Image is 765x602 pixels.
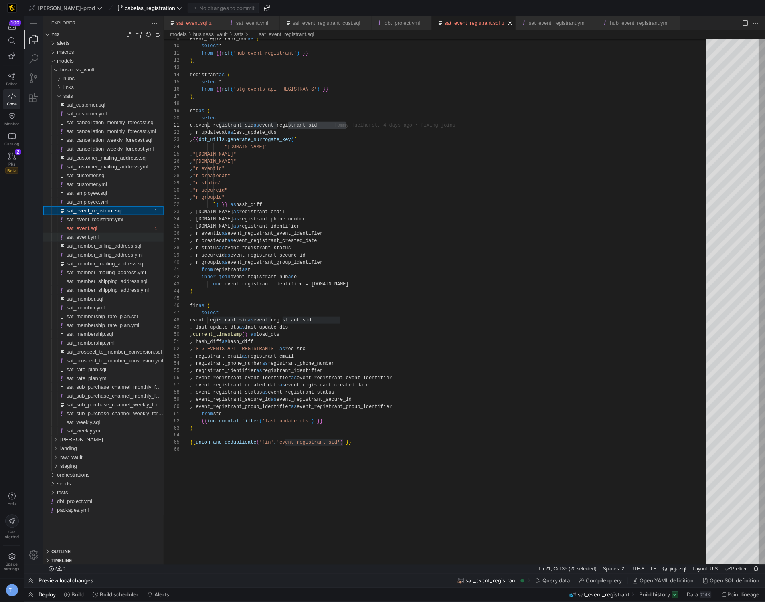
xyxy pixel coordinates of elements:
div: sat_employee.sql [19,173,140,182]
div: sat_customer_mailing_address.sql [19,137,140,146]
div: sat_rate_plan.sql [19,349,140,358]
div: /models/business_vault/sats/sat_sub_purchase_channel_weekly_forecast.yml [34,393,140,402]
a: PRsBeta2 [3,149,20,177]
span: sat_membership.yml [42,324,91,330]
span: sat_member_billing_address.yml [42,236,119,242]
span: sal_customer.yml [42,95,83,101]
div: 11 [147,34,156,41]
button: Compile query [575,574,626,588]
span: staging [36,447,53,453]
div: /models/business_vault/sats/sat_membership_rate_plan.sql [34,296,140,305]
button: 100 [3,19,20,34]
div: /models/business_vault/sats/sat_event_registrant.yml [34,199,140,208]
div: sat_member.sql [19,279,140,287]
div: sat_sub_purchase_channel_weekly_forecast.sql [19,384,140,393]
span: Monitor [4,121,19,126]
span: sat_sub_purchase_channel_monthly_forecast.yml [42,377,158,383]
button: Alerts [144,588,173,602]
ul: Tab actions [645,3,656,11]
a: sat_event_registrant.yml [505,4,562,10]
div: /models/business_vault/sats/sat_cancellation_weekly_forecast.yml [34,129,140,137]
div: /models/business_vault/sats/sat_customer_mailing_address.yml [34,146,140,155]
a: Notifications [727,549,737,558]
span: Query data [543,578,570,584]
div: /models/edw [36,420,140,428]
div: Notifications [726,549,738,558]
div: raw_vault [19,437,140,446]
div: Spaces: 2 [576,549,603,558]
div: /models/business_vault/sats/sat_event.yml [34,217,140,226]
span: sat_event_registrant.yml [42,200,99,206]
div: sat_sub_purchase_channel_monthly_forecast.yml [19,376,140,384]
a: jinja-sql [645,549,665,558]
span: Get started [5,530,19,539]
div: /models/business_vault/sats/sat_sub_purchase_channel_monthly_forecast.sql [34,367,140,376]
a: Editor [3,69,20,89]
span: sat_cancellation_weekly_forecast.sql [42,121,128,127]
a: Catalog [3,129,20,149]
div: sat_employee.yml [19,182,140,190]
button: TH [3,582,20,599]
span: macros [33,33,50,39]
div: sat_event_registrant.sql [140,23,741,549]
div: sat_membership.sql [19,314,140,323]
a: https://storage.googleapis.com/y42-prod-data-exchange/images/uAsz27BndGEK0hZWDFeOjoxA7jCwgK9jE472... [3,1,20,15]
ul: Tab actions [562,3,573,11]
span: sat_employee.sql [42,174,83,180]
a: sal_event_registrant_cust.sql [269,4,336,10]
span: sat_sub_purchase_channel_weekly_forecast.sql [42,386,155,392]
button: Open SQL definition [699,574,763,588]
ul: Tab actions [336,3,348,11]
div: /models/business_vault/sats/sat_customer.sql [34,155,140,164]
span: cabelas_registration [125,5,175,11]
a: Split Editor Right (⌘\) [⌥] Split Editor Down [717,3,726,12]
a: Views and More Actions... [126,3,135,12]
div: /models/staging [36,446,140,455]
div: sat_event_registrant.yml [19,199,140,208]
div: /models/business_vault/sats/sat_customer_mailing_address.sql [34,137,140,146]
div: sat_member_billing_address.yml [19,234,140,243]
div: sal_customer.yml [19,93,140,102]
div: /models/business_vault/sats/sat_member_mailing_address.sql [34,243,140,252]
div: sat_cancellation_weekly_forecast.yml [19,129,140,137]
ul: / actions [101,14,140,22]
span: sat_membership_rate_plan.sql [42,297,114,303]
span: sats [39,77,49,83]
div: /models/business_vault/sats/sat_rate_plan.sql [34,349,140,358]
span: sat_cancellation_weekly_forecast.yml [42,130,130,136]
div: 100 [9,20,21,26]
div: /models/business_vault/sats/sal_customer.yml [34,93,140,102]
span: sat_customer.yml [42,165,83,171]
span: ) [166,42,169,47]
div: /seeds [33,464,140,473]
div: /dbt_project.yml [24,481,140,490]
div: LF [624,549,636,558]
img: https://storage.googleapis.com/y42-prod-data-exchange/images/uAsz27BndGEK0hZWDFeOjoxA7jCwgK9jE472... [8,4,16,12]
span: sat_member_mailing_address.sql [42,244,120,250]
div: sat_customer.yml [19,164,140,173]
span: sat_event_registrant.sql [42,192,98,198]
textarea: sat_event_registrant.sql [264,106,265,113]
div: sat_membership_rate_plan.sql [19,296,140,305]
span: Build [71,592,84,598]
div: seeds [19,464,140,473]
button: Open YAML definition [629,574,698,588]
span: sat_sub_purchase_channel_monthly_forecast.sql [42,368,157,374]
a: models [146,15,163,21]
div: sat_member.yml [19,287,140,296]
div: /alerts [33,23,140,32]
li: Close (⌘W) [189,3,197,11]
div: 12 [147,41,156,48]
div: /models/business_vault [169,14,204,23]
div: /models/business_vault/sats/sat_weekly.sql [34,402,140,411]
span: as [195,56,200,62]
span: sat_prospect_to_member_conversion.sql [42,333,138,339]
a: dbt_project.yml [361,4,396,10]
div: sal_customer.sql [19,85,140,93]
div: /models/business_vault/sats/sat_cancellation_monthly_forecast.yml [34,111,140,120]
div: edw [19,420,140,428]
div: Outline Section [19,531,140,540]
a: sat_event.sql [152,4,183,10]
button: [PERSON_NAME]-prod [27,3,104,13]
div: sat_prospect_to_member_conversion.sql [19,331,140,340]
